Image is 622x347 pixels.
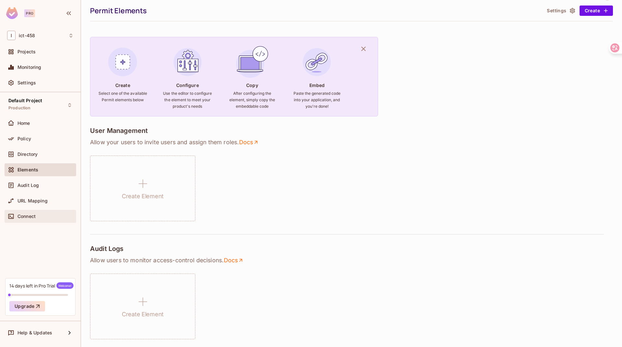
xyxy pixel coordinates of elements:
span: Settings [17,80,36,85]
span: Help & Updates [17,330,52,335]
h4: Embed [309,82,325,88]
span: I [7,31,16,40]
img: Embed Element [299,45,334,80]
h4: Configure [176,82,199,88]
button: Settings [544,5,577,16]
div: Pro [24,9,35,17]
span: Monitoring [17,65,41,70]
div: Permit Elements [90,6,541,16]
button: Create [580,5,613,16]
h1: Create Element [122,191,164,201]
h4: Audit Logs [90,245,124,253]
h6: After configuring the element, simply copy the embeddable code [227,90,277,110]
span: Policy [17,136,31,141]
span: Directory [17,152,38,157]
h6: Paste the generated code into your application, and you're done! [292,90,341,110]
h4: Copy [246,82,258,88]
span: URL Mapping [17,198,48,203]
span: Projects [17,49,36,54]
img: SReyMgAAAABJRU5ErkJggg== [6,7,18,19]
img: Configure Element [170,45,205,80]
button: Upgrade [9,301,45,311]
p: Allow users to monitor access-control decisions . [90,256,613,264]
h6: Use the editor to configure the element to meet your product's needs [163,90,212,110]
a: Docs [239,138,259,146]
span: Welcome! [56,282,74,289]
h4: Create [115,82,130,88]
h6: Select one of the available Permit elements below [98,90,147,103]
div: 14 days left in Pro Trial [9,282,74,289]
h4: User Management [90,127,148,135]
p: Allow your users to invite users and assign them roles . [90,138,613,146]
span: Default Project [8,98,42,103]
span: Home [17,121,30,126]
img: Copy Element [235,45,270,80]
span: Production [8,105,31,111]
a: Docs [224,256,244,264]
span: Audit Log [17,183,39,188]
span: Connect [17,214,36,219]
span: Elements [17,167,38,172]
img: Create Element [105,45,140,80]
span: Workspace: ict-458 [19,33,35,38]
h1: Create Element [122,309,164,319]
